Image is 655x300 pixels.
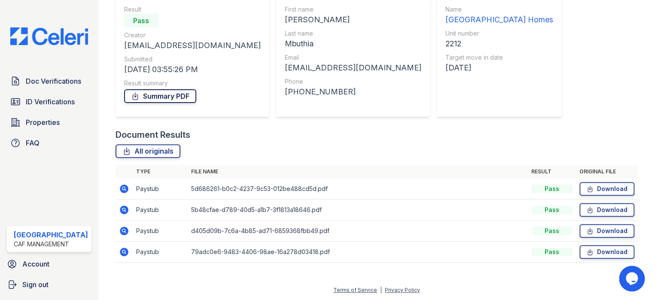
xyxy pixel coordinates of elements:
td: 5d686261-b0c2-4237-9c53-012be488cd5d.pdf [188,179,528,200]
a: Doc Verifications [7,73,91,90]
div: Result [124,5,261,14]
span: FAQ [26,138,40,148]
td: Paystub [133,221,188,242]
div: [EMAIL_ADDRESS][DOMAIN_NAME] [124,39,261,52]
th: File name [188,165,528,179]
div: Pass [531,248,573,256]
span: Sign out [22,279,49,290]
span: ID Verifications [26,97,75,107]
a: Account [3,255,95,273]
td: Paystub [133,242,188,263]
div: [PHONE_NUMBER] [285,86,421,98]
td: Paystub [133,200,188,221]
div: Target move in date [445,53,553,62]
div: | [380,287,382,293]
div: Email [285,53,421,62]
div: 2212 [445,38,553,50]
div: [DATE] 03:55:26 PM [124,64,261,76]
div: CAF Management [14,240,88,248]
div: Document Results [116,129,190,141]
span: Properties [26,117,60,127]
a: Privacy Policy [385,287,420,293]
a: Download [579,182,634,196]
div: Result summary [124,79,261,88]
div: Last name [285,29,421,38]
div: [PERSON_NAME] [285,14,421,26]
div: Pass [531,227,573,235]
td: 79adc0e6-9483-4406-98ae-16a278d03418.pdf [188,242,528,263]
div: Pass [531,185,573,193]
span: Doc Verifications [26,76,81,86]
div: Pass [531,206,573,214]
div: Unit number [445,29,553,38]
div: [GEOGRAPHIC_DATA] [14,230,88,240]
div: Mbuthia [285,38,421,50]
a: ID Verifications [7,93,91,110]
a: Terms of Service [333,287,377,293]
a: Name [GEOGRAPHIC_DATA] Homes [445,5,553,26]
a: FAQ [7,134,91,152]
div: [DATE] [445,62,553,74]
th: Type [133,165,188,179]
a: Download [579,203,634,217]
div: Phone [285,77,421,86]
span: Account [22,259,49,269]
img: CE_Logo_Blue-a8612792a0a2168367f1c8372b55b34899dd931a85d93a1a3d3e32e68fde9ad4.png [3,27,95,45]
a: All originals [116,144,180,158]
div: First name [285,5,421,14]
a: Summary PDF [124,89,196,103]
a: Sign out [3,276,95,293]
div: [GEOGRAPHIC_DATA] Homes [445,14,553,26]
div: Name [445,5,553,14]
td: Paystub [133,179,188,200]
a: Download [579,224,634,238]
div: Pass [124,14,158,27]
th: Result [528,165,576,179]
a: Download [579,245,634,259]
div: Creator [124,31,261,39]
div: [EMAIL_ADDRESS][DOMAIN_NAME] [285,62,421,74]
div: Submitted [124,55,261,64]
td: 5b48cfae-d789-40d5-a1b7-3f1813a18646.pdf [188,200,528,221]
a: Properties [7,114,91,131]
iframe: chat widget [619,266,646,291]
td: d405d09b-7c6a-4b85-ad71-6859368fbb49.pdf [188,221,528,242]
th: Original file [576,165,638,179]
